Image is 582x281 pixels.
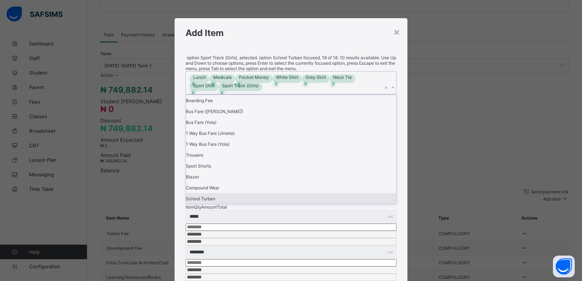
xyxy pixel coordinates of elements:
span: option School Turban focused, 18 of 18. 10 results available. Use Up and Down to choose options, ... [186,55,396,71]
div: Trousers [186,149,396,160]
span: option Sport Track (Girls), selected. [186,55,258,60]
div: Pocket Money [235,75,272,80]
div: Bus Fare ([PERSON_NAME]) [186,106,396,117]
div: Sport Track (Girls) [218,83,262,88]
span: Qty [194,201,201,213]
div: Boarding Fee [186,95,396,106]
button: Open asap [553,256,575,277]
div: 1 Way Bus Fare (Yola) [186,139,396,149]
div: Lunch [190,75,210,80]
span: Amount [201,201,217,213]
h1: Add Item [186,28,396,38]
div: Bus Fare (Yola) [186,117,396,128]
div: School Turban [186,193,396,204]
span: Item [186,201,194,213]
span: Total [217,201,227,213]
div: Sport Shirt [190,83,218,88]
div: Compound Wear [186,182,396,193]
div: White Shirt [272,75,302,80]
div: Neck Tie [330,75,355,80]
div: Medicals [210,75,235,80]
div: 1 Way Bus Fare (Jimeta) [186,128,396,139]
div: × [393,25,400,38]
div: Blazer [186,171,396,182]
div: Sport Shorts [186,160,396,171]
div: Grey Skirt [302,75,330,80]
